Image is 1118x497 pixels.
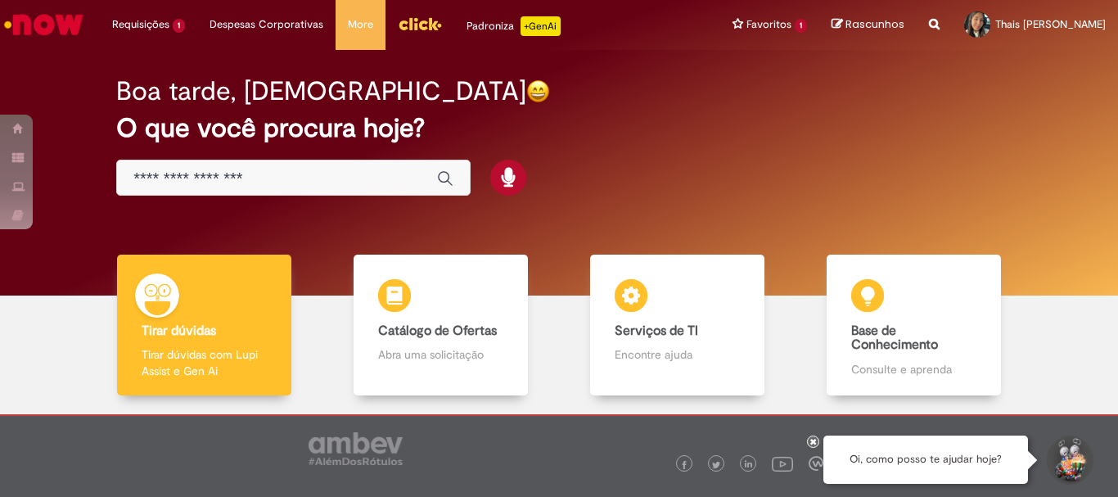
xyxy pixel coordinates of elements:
[86,255,322,396] a: Tirar dúvidas Tirar dúvidas com Lupi Assist e Gen Ai
[142,323,216,339] b: Tirar dúvidas
[309,432,403,465] img: logo_footer_ambev_rotulo_gray.png
[112,16,169,33] span: Requisições
[745,460,753,470] img: logo_footer_linkedin.png
[746,16,791,33] span: Favoritos
[116,77,526,106] h2: Boa tarde, [DEMOGRAPHIC_DATA]
[398,11,442,36] img: click_logo_yellow_360x200.png
[521,16,561,36] p: +GenAi
[559,255,796,396] a: Serviços de TI Encontre ajuda
[173,19,185,33] span: 1
[2,8,86,41] img: ServiceNow
[995,17,1106,31] span: Thais [PERSON_NAME]
[1044,436,1093,485] button: Iniciar Conversa de Suporte
[210,16,323,33] span: Despesas Corporativas
[823,436,1028,484] div: Oi, como posso te ajudar hoje?
[712,461,720,469] img: logo_footer_twitter.png
[322,255,559,396] a: Catálogo de Ofertas Abra uma solicitação
[796,255,1032,396] a: Base de Conhecimento Consulte e aprenda
[615,346,739,363] p: Encontre ajuda
[772,453,793,474] img: logo_footer_youtube.png
[832,17,904,33] a: Rascunhos
[142,346,266,379] p: Tirar dúvidas com Lupi Assist e Gen Ai
[680,461,688,469] img: logo_footer_facebook.png
[378,346,503,363] p: Abra uma solicitação
[615,323,698,339] b: Serviços de TI
[845,16,904,32] span: Rascunhos
[348,16,373,33] span: More
[851,323,938,354] b: Base de Conhecimento
[116,114,1002,142] h2: O que você procura hoje?
[795,19,807,33] span: 1
[526,79,550,103] img: happy-face.png
[378,323,497,339] b: Catálogo de Ofertas
[809,456,823,471] img: logo_footer_workplace.png
[851,361,976,377] p: Consulte e aprenda
[467,16,561,36] div: Padroniza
